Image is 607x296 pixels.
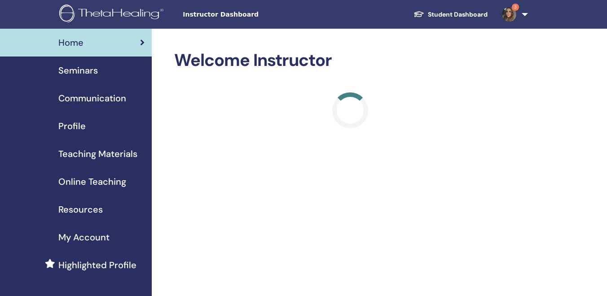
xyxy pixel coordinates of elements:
span: Instructor Dashboard [183,10,317,19]
span: Communication [58,91,126,105]
span: My Account [58,231,110,244]
h2: Welcome Instructor [174,50,526,71]
span: Seminars [58,64,98,77]
img: default.jpg [502,7,516,22]
span: Online Teaching [58,175,126,188]
span: Profile [58,119,86,133]
span: 3 [512,4,519,11]
span: Resources [58,203,103,216]
span: Home [58,36,84,49]
img: graduation-cap-white.svg [413,10,424,18]
img: logo.png [59,4,167,25]
span: Highlighted Profile [58,258,136,272]
a: Student Dashboard [406,6,495,23]
span: Teaching Materials [58,147,137,161]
